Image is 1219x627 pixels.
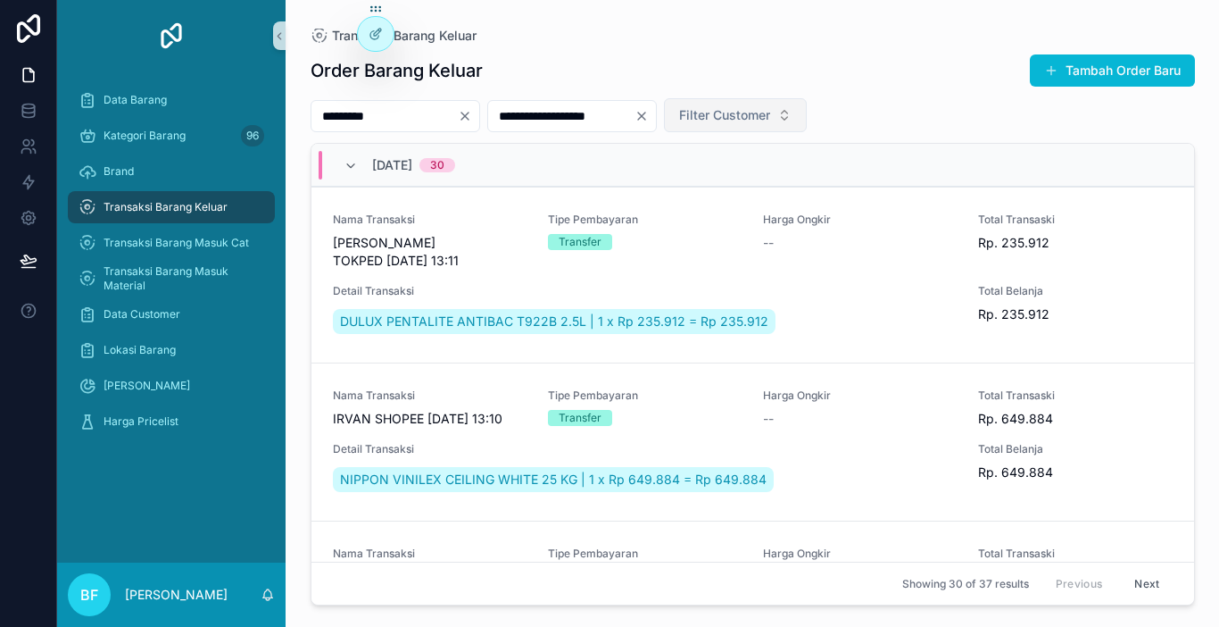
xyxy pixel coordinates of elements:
button: Clear [458,109,479,123]
span: -- [763,234,774,252]
h1: Order Barang Keluar [311,58,483,83]
span: Nama Transaksi [333,547,527,561]
span: Total Transaski [978,389,1172,403]
span: Rp. 235.912 [978,305,1172,323]
span: Rp. 649.884 [978,410,1172,428]
span: Transaksi Barang Masuk Cat [104,236,249,250]
span: Nama Transaksi [333,389,527,403]
span: Data Barang [104,93,167,107]
a: Nama TransaksiIRVAN SHOPEE [DATE] 13:10Tipe PembayaranTransferHarga Ongkir--Total TransaskiRp. 64... [311,363,1194,521]
span: Harga Ongkir [763,389,957,403]
span: Tipe Pembayaran [548,213,742,227]
a: Transaksi Barang Keluar [68,191,275,223]
div: Transfer [559,410,601,426]
button: Select Button [664,98,807,132]
div: 30 [430,158,444,172]
a: Kategori Barang96 [68,120,275,152]
span: [DATE] [372,156,412,174]
span: Rp. 235.912 [978,234,1172,252]
div: 96 [241,125,264,146]
a: Transaksi Barang Masuk Material [68,263,275,295]
span: Tipe Pembayaran [548,547,742,561]
span: Total Belanja [978,442,1172,456]
a: DULUX PENTALITE ANTIBAC T922B 2.5L | 1 x Rp 235.912 = Rp 235.912 [333,309,775,334]
div: Transfer [559,234,601,250]
div: scrollable content [57,71,286,461]
span: Transaksi Barang Masuk Material [104,264,257,293]
p: [PERSON_NAME] [125,586,228,604]
a: Transaksi Barang Keluar [311,27,477,45]
span: -- [763,410,774,428]
a: Data Barang [68,84,275,116]
button: Next [1122,570,1172,598]
a: Lokasi Barang [68,334,275,366]
a: Brand [68,155,275,188]
a: [PERSON_NAME] [68,370,275,402]
span: Kategori Barang [104,129,186,143]
span: Detail Transaksi [333,284,958,298]
a: NIPPON VINILEX CEILING WHITE 25 KG | 1 x Rp 649.884 = Rp 649.884 [333,467,774,492]
span: [PERSON_NAME] [104,379,190,393]
span: Tipe Pembayaran [548,389,742,403]
span: Total Transaski [978,547,1172,561]
span: Harga Pricelist [104,414,178,429]
span: Detail Transaksi [333,442,958,456]
span: Data Customer [104,307,180,322]
button: Clear [634,109,656,123]
a: Harga Pricelist [68,405,275,438]
span: Nama Transaksi [333,213,527,227]
a: Data Customer [68,298,275,330]
span: Total Belanja [978,284,1172,298]
span: Showing 30 of 37 results [902,577,1029,591]
span: Harga Ongkir [763,213,957,227]
span: [PERSON_NAME] TOKPED [DATE] 13:11 [333,234,527,270]
span: Rp. 649.884 [978,464,1172,481]
span: Transaksi Barang Keluar [104,200,228,214]
span: BF [80,584,98,606]
span: IRVAN SHOPEE [DATE] 13:10 [333,410,527,428]
a: Transaksi Barang Masuk Cat [68,227,275,259]
button: Tambah Order Baru [1030,54,1195,87]
span: NIPPON VINILEX CEILING WHITE 25 KG | 1 x Rp 649.884 = Rp 649.884 [340,471,767,489]
img: App logo [157,21,186,50]
span: DULUX PENTALITE ANTIBAC T922B 2.5L | 1 x Rp 235.912 = Rp 235.912 [340,313,768,330]
a: Nama Transaksi[PERSON_NAME] TOKPED [DATE] 13:11Tipe PembayaranTransferHarga Ongkir--Total Transas... [311,187,1194,363]
span: Brand [104,164,134,179]
span: Lokasi Barang [104,343,176,357]
span: Total Transaski [978,213,1172,227]
span: Transaksi Barang Keluar [332,27,477,45]
span: Filter Customer [679,106,770,124]
span: Harga Ongkir [763,547,957,561]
